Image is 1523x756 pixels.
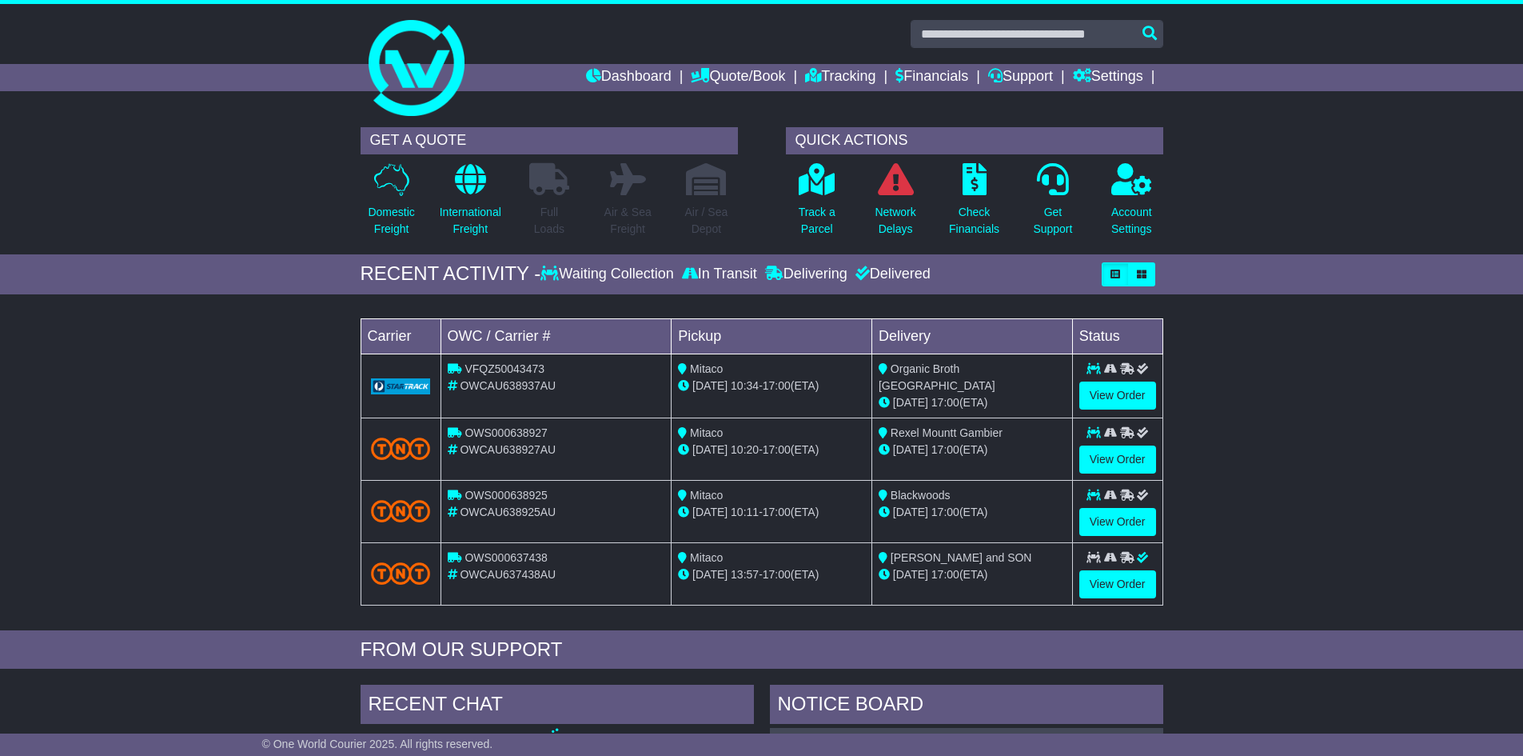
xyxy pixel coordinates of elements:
[460,379,556,392] span: OWCAU638937AU
[1079,382,1156,410] a: View Order
[731,568,759,581] span: 13:57
[895,64,968,91] a: Financials
[731,443,759,456] span: 10:20
[731,506,759,518] span: 10:11
[879,362,995,392] span: Organic Broth [GEOGRAPHIC_DATA]
[678,504,865,521] div: - (ETA)
[893,443,928,456] span: [DATE]
[440,204,501,238] p: International Freight
[786,127,1163,154] div: QUICK ACTIONS
[931,396,959,409] span: 17:00
[685,204,728,238] p: Air / Sea Depot
[879,504,1066,521] div: (ETA)
[1072,318,1162,354] td: Status
[464,489,548,502] span: OWS000638925
[875,204,915,238] p: Network Delays
[763,506,791,518] span: 17:00
[879,566,1066,583] div: (ETA)
[798,162,836,246] a: Track aParcel
[361,318,441,354] td: Carrier
[1079,508,1156,536] a: View Order
[368,204,414,238] p: Domestic Freight
[851,266,931,283] div: Delivered
[761,266,851,283] div: Delivering
[1111,204,1152,238] p: Account Settings
[690,489,723,502] span: Mitaco
[439,162,502,246] a: InternationalFreight
[931,568,959,581] span: 17:00
[1032,162,1073,246] a: GetSupport
[690,551,723,564] span: Mitaco
[988,64,1053,91] a: Support
[891,426,1003,439] span: Rexel Mountt Gambier
[879,394,1066,411] div: (ETA)
[1033,204,1072,238] p: Get Support
[529,204,569,238] p: Full Loads
[1110,162,1153,246] a: AccountSettings
[678,266,761,283] div: In Transit
[540,266,677,283] div: Waiting Collection
[441,318,672,354] td: OWC / Carrier #
[361,638,1163,662] div: FROM OUR SUPPORT
[874,162,916,246] a: NetworkDelays
[763,443,791,456] span: 17:00
[805,64,875,91] a: Tracking
[949,204,999,238] p: Check Financials
[678,442,865,458] div: - (ETA)
[1073,64,1143,91] a: Settings
[893,568,928,581] span: [DATE]
[770,685,1163,728] div: NOTICE BOARD
[460,443,556,456] span: OWCAU638927AU
[692,443,728,456] span: [DATE]
[367,162,415,246] a: DomesticFreight
[464,362,544,375] span: VFQZ50043473
[893,506,928,518] span: [DATE]
[763,379,791,392] span: 17:00
[678,566,865,583] div: - (ETA)
[871,318,1072,354] td: Delivery
[672,318,872,354] td: Pickup
[371,562,431,584] img: TNT_Domestic.png
[931,443,959,456] span: 17:00
[690,426,723,439] span: Mitaco
[891,551,1032,564] span: [PERSON_NAME] and SON
[262,738,493,750] span: © One World Courier 2025. All rights reserved.
[1079,570,1156,598] a: View Order
[1079,446,1156,474] a: View Order
[371,378,431,394] img: GetCarrierServiceLogo
[460,506,556,518] span: OWCAU638925AU
[361,262,541,286] div: RECENT ACTIVITY -
[371,438,431,459] img: TNT_Domestic.png
[586,64,672,91] a: Dashboard
[691,64,785,91] a: Quote/Book
[763,568,791,581] span: 17:00
[371,500,431,522] img: TNT_Domestic.png
[692,506,728,518] span: [DATE]
[799,204,835,238] p: Track a Parcel
[879,442,1066,458] div: (ETA)
[931,506,959,518] span: 17:00
[692,379,728,392] span: [DATE]
[690,362,723,375] span: Mitaco
[891,489,951,502] span: Blackwoods
[731,379,759,392] span: 10:34
[604,204,652,238] p: Air & Sea Freight
[460,568,556,581] span: OWCAU637438AU
[692,568,728,581] span: [DATE]
[948,162,1000,246] a: CheckFinancials
[893,396,928,409] span: [DATE]
[464,426,548,439] span: OWS000638927
[361,127,738,154] div: GET A QUOTE
[678,378,865,394] div: - (ETA)
[464,551,548,564] span: OWS000637438
[361,685,754,728] div: RECENT CHAT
